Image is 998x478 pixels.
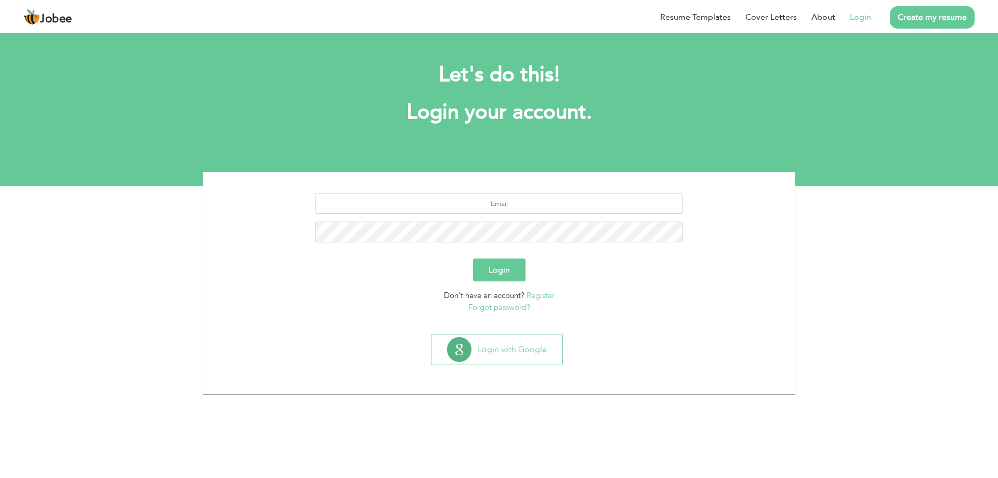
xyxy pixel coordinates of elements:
a: Jobee [23,9,72,25]
a: Create my resume [890,6,975,29]
a: About [811,11,835,23]
button: Login with Google [431,334,562,365]
span: Don't have an account? [444,290,524,301]
span: Jobee [40,14,72,25]
a: Forgot password? [468,302,530,313]
a: Cover Letters [745,11,797,23]
h2: Let's do this! [218,61,780,88]
a: Login [850,11,871,23]
a: Register [527,290,555,301]
button: Login [473,259,526,281]
input: Email [315,193,684,214]
img: jobee.io [23,9,40,25]
a: Resume Templates [660,11,731,23]
h1: Login your account. [218,99,780,126]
